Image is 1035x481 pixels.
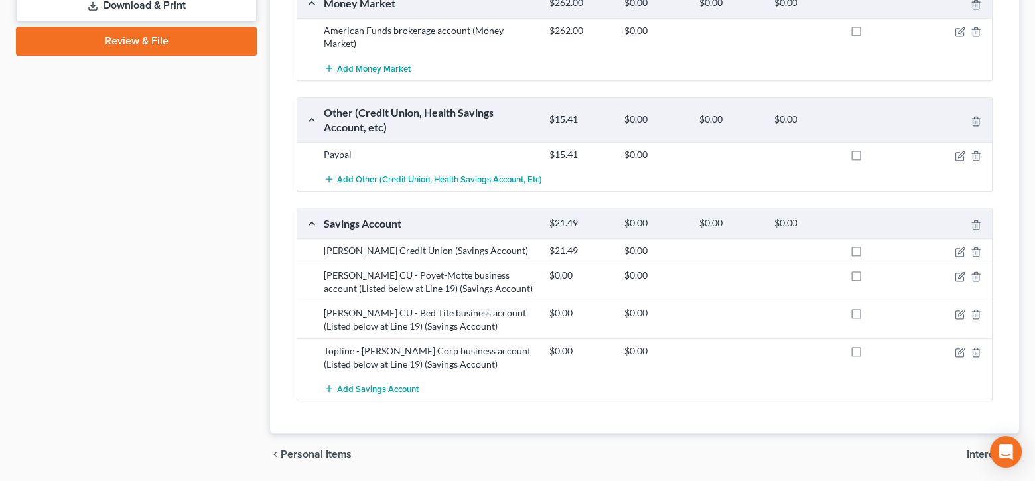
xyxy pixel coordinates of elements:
div: $0.00 [618,344,693,358]
div: $0.00 [618,307,693,320]
div: $262.00 [543,24,618,37]
div: $15.41 [543,148,618,161]
span: Interests [967,449,1008,460]
div: Open Intercom Messenger [990,436,1022,468]
div: Paypal [317,148,543,161]
button: Add Savings Account [324,376,419,401]
div: $21.49 [543,217,618,230]
span: Personal Items [281,449,352,460]
button: Add Money Market [324,56,411,80]
div: [PERSON_NAME] CU - Bed Tite business account (Listed below at Line 19) (Savings Account) [317,307,543,333]
div: Topline - [PERSON_NAME] Corp business account (Listed below at Line 19) (Savings Account) [317,344,543,371]
div: $0.00 [768,217,843,230]
button: chevron_left Personal Items [270,449,352,460]
a: Review & File [16,27,257,56]
div: $0.00 [693,217,768,230]
i: chevron_left [270,449,281,460]
div: $15.41 [543,113,618,126]
div: $0.00 [618,113,693,126]
div: American Funds brokerage account (Money Market) [317,24,543,50]
div: $0.00 [618,148,693,161]
div: Other (Credit Union, Health Savings Account, etc) [317,105,543,134]
div: $0.00 [543,307,618,320]
div: $0.00 [618,244,693,257]
div: $0.00 [543,269,618,282]
div: $0.00 [768,113,843,126]
div: Savings Account [317,216,543,230]
div: $0.00 [618,269,693,282]
div: $0.00 [693,113,768,126]
span: Add Other (Credit Union, Health Savings Account, etc) [337,174,542,184]
button: Add Other (Credit Union, Health Savings Account, etc) [324,167,542,191]
div: [PERSON_NAME] Credit Union (Savings Account) [317,244,543,257]
button: Interests chevron_right [967,449,1019,460]
div: $0.00 [543,344,618,358]
span: Add Money Market [337,63,411,74]
div: $0.00 [618,24,693,37]
div: [PERSON_NAME] CU - Poyet-Motte business account (Listed below at Line 19) (Savings Account) [317,269,543,295]
div: $21.49 [543,244,618,257]
span: Add Savings Account [337,383,419,394]
div: $0.00 [618,217,693,230]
